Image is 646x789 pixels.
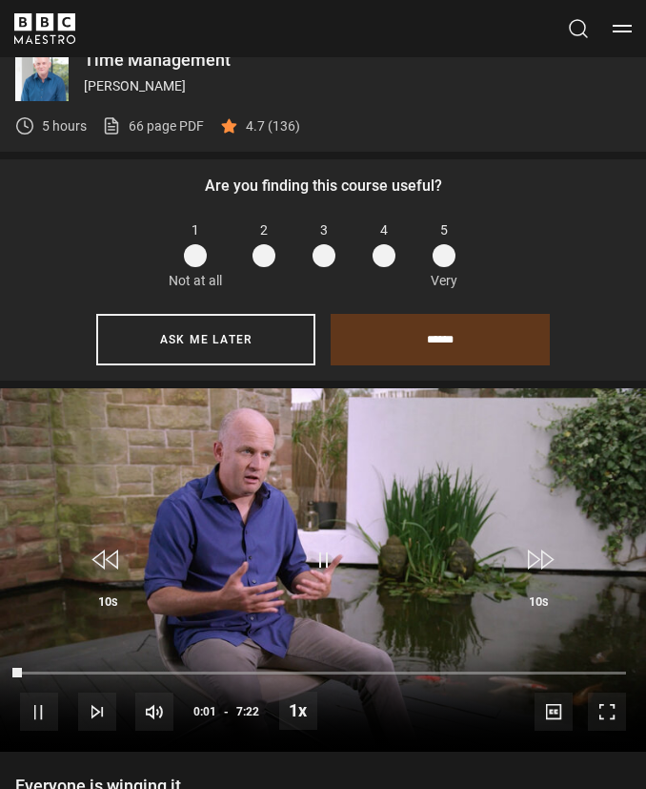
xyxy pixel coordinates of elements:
button: Fullscreen [588,693,626,731]
span: 1 [192,220,199,240]
div: Progress Bar [20,672,626,675]
p: 5 hours [42,116,87,136]
p: Are you finding this course useful? [15,175,631,197]
span: 3 [320,220,328,240]
span: 7:22 [236,695,259,729]
button: Mute [135,693,173,731]
button: Captions [535,693,573,731]
button: Playback Rate [279,692,317,730]
button: Next Lesson [78,693,116,731]
p: Time Management [84,52,631,69]
button: Toggle navigation [613,19,632,38]
span: - [224,705,229,718]
button: Ask me later [96,314,315,365]
span: 5 [440,220,448,240]
a: 66 page PDF [102,116,204,136]
p: 4.7 (136) [246,116,300,136]
span: 4 [380,220,388,240]
button: Pause [20,693,58,731]
p: [PERSON_NAME] [84,76,631,96]
span: 0:01 [193,695,216,729]
p: Very [425,271,462,291]
span: 2 [260,220,268,240]
svg: BBC Maestro [14,13,75,44]
p: Not at all [169,271,222,291]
